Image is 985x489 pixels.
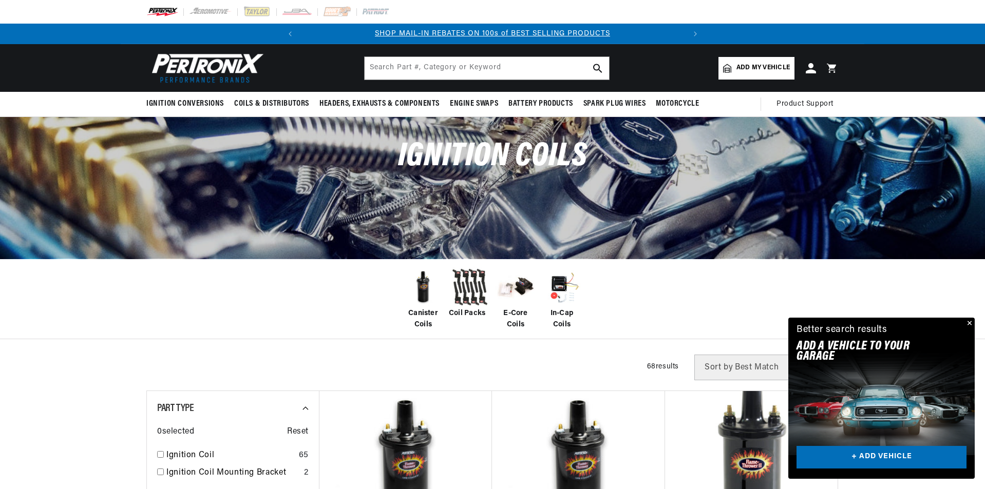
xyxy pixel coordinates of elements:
[450,99,498,109] span: Engine Swaps
[541,267,582,308] img: In-Cap Coils
[398,140,587,173] span: Ignition Coils
[146,92,229,116] summary: Ignition Conversions
[694,355,828,380] select: Sort by
[503,92,578,116] summary: Battery Products
[651,92,704,116] summary: Motorcycle
[541,308,582,331] span: In-Cap Coils
[319,99,440,109] span: Headers, Exhausts & Components
[962,318,975,330] button: Close
[146,99,224,109] span: Ignition Conversions
[157,425,194,439] span: 0 selected
[508,99,573,109] span: Battery Products
[166,449,295,462] a: Ignition Coil
[776,99,834,110] span: Product Support
[495,267,536,308] img: E-Core Coils
[280,24,300,44] button: Translation missing: en.sections.announcements.previous_announcement
[718,57,794,80] a: Add my vehicle
[229,92,314,116] summary: Coils & Distributors
[495,267,536,331] a: E-Core Coils E-Core Coils
[685,24,706,44] button: Translation missing: en.sections.announcements.next_announcement
[705,363,733,371] span: Sort by
[314,92,445,116] summary: Headers, Exhausts & Components
[495,308,536,331] span: E-Core Coils
[586,57,609,80] button: search button
[157,403,194,414] span: Part Type
[299,449,309,462] div: 65
[300,28,685,40] div: Announcement
[797,446,967,469] a: + ADD VEHICLE
[304,466,309,480] div: 2
[365,57,609,80] input: Search Part #, Category or Keyword
[287,425,309,439] span: Reset
[578,92,651,116] summary: Spark Plug Wires
[776,92,839,116] summary: Product Support
[449,267,490,319] a: Coil Packs Coil Packs
[797,323,887,338] div: Better search results
[647,363,679,370] span: 68 results
[445,92,503,116] summary: Engine Swaps
[375,30,610,37] a: SHOP MAIL-IN REBATES ON 100s of BEST SELLING PRODUCTS
[797,341,941,362] h2: Add A VEHICLE to your garage
[736,63,790,73] span: Add my vehicle
[234,99,309,109] span: Coils & Distributors
[449,267,490,308] img: Coil Packs
[121,24,864,44] slideshow-component: Translation missing: en.sections.announcements.announcement_bar
[403,308,444,331] span: Canister Coils
[656,99,699,109] span: Motorcycle
[403,267,444,308] img: Canister Coils
[403,267,444,331] a: Canister Coils Canister Coils
[300,28,685,40] div: 1 of 2
[449,308,485,319] span: Coil Packs
[541,267,582,331] a: In-Cap Coils In-Cap Coils
[146,50,264,86] img: Pertronix
[166,466,300,480] a: Ignition Coil Mounting Bracket
[583,99,646,109] span: Spark Plug Wires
